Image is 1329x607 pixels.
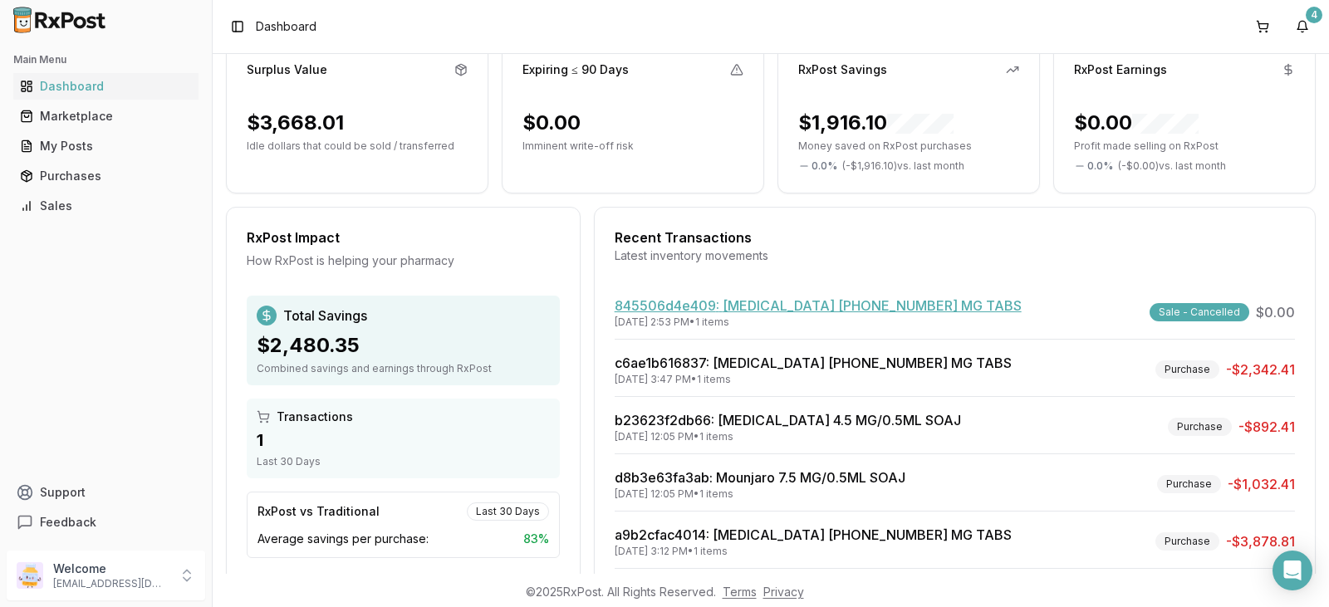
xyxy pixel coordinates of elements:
[20,198,192,214] div: Sales
[277,409,353,425] span: Transactions
[13,131,199,161] a: My Posts
[247,61,327,78] div: Surplus Value
[247,252,560,269] div: How RxPost is helping your pharmacy
[40,514,96,531] span: Feedback
[522,110,581,136] div: $0.00
[615,487,905,501] div: [DATE] 12:05 PM • 1 items
[283,306,367,326] span: Total Savings
[615,355,1012,371] a: c6ae1b616837: [MEDICAL_DATA] [PHONE_NUMBER] MG TABS
[1273,551,1312,590] div: Open Intercom Messenger
[615,430,961,443] div: [DATE] 12:05 PM • 1 items
[1087,159,1113,173] span: 0.0 %
[13,71,199,101] a: Dashboard
[257,362,550,375] div: Combined savings and earnings through RxPost
[7,73,205,100] button: Dashboard
[842,159,964,173] span: ( - $1,916.10 ) vs. last month
[1256,302,1295,322] span: $0.00
[467,502,549,521] div: Last 30 Days
[20,168,192,184] div: Purchases
[798,110,954,136] div: $1,916.10
[615,247,1295,264] div: Latest inventory movements
[615,526,1012,543] a: a9b2cfac4014: [MEDICAL_DATA] [PHONE_NUMBER] MG TABS
[257,332,550,359] div: $2,480.35
[798,140,1019,153] p: Money saved on RxPost purchases
[1074,61,1167,78] div: RxPost Earnings
[247,140,468,153] p: Idle dollars that could be sold / transferred
[1238,417,1295,437] span: -$892.41
[615,373,1012,386] div: [DATE] 3:47 PM • 1 items
[812,159,837,173] span: 0.0 %
[13,53,199,66] h2: Main Menu
[7,103,205,130] button: Marketplace
[1074,140,1295,153] p: Profit made selling on RxPost
[1226,531,1295,551] span: -$3,878.81
[763,585,804,599] a: Privacy
[7,193,205,219] button: Sales
[1157,475,1221,493] div: Purchase
[13,101,199,131] a: Marketplace
[522,61,629,78] div: Expiring ≤ 90 Days
[798,61,887,78] div: RxPost Savings
[615,412,961,428] a: b23623f2db66: [MEDICAL_DATA] 4.5 MG/0.5ML SOAJ
[1155,532,1219,551] div: Purchase
[7,163,205,189] button: Purchases
[13,161,199,191] a: Purchases
[247,110,344,136] div: $3,668.01
[615,316,1022,329] div: [DATE] 2:53 PM • 1 items
[257,455,550,468] div: Last 30 Days
[53,577,169,590] p: [EMAIL_ADDRESS][DOMAIN_NAME]
[1306,7,1322,23] div: 4
[1228,474,1295,494] span: -$1,032.41
[13,191,199,221] a: Sales
[257,428,550,452] div: 1
[523,531,549,547] span: 83 %
[20,138,192,154] div: My Posts
[723,585,757,599] a: Terms
[20,78,192,95] div: Dashboard
[1289,13,1316,40] button: 4
[53,560,169,577] p: Welcome
[7,133,205,159] button: My Posts
[1118,159,1226,173] span: ( - $0.00 ) vs. last month
[247,228,560,247] div: RxPost Impact
[522,140,743,153] p: Imminent write-off risk
[257,531,429,547] span: Average savings per purchase:
[7,7,113,33] img: RxPost Logo
[1150,303,1249,321] div: Sale - Cancelled
[615,469,905,486] a: d8b3e63fa3ab: Mounjaro 7.5 MG/0.5ML SOAJ
[7,477,205,507] button: Support
[615,228,1295,247] div: Recent Transactions
[7,507,205,537] button: Feedback
[256,18,316,35] span: Dashboard
[256,18,316,35] nav: breadcrumb
[257,503,380,520] div: RxPost vs Traditional
[1226,360,1295,379] span: -$2,342.41
[1155,360,1219,379] div: Purchase
[615,297,1022,314] a: 845506d4e409: [MEDICAL_DATA] [PHONE_NUMBER] MG TABS
[17,562,43,589] img: User avatar
[1168,418,1232,436] div: Purchase
[1074,110,1199,136] div: $0.00
[20,108,192,125] div: Marketplace
[615,545,1012,558] div: [DATE] 3:12 PM • 1 items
